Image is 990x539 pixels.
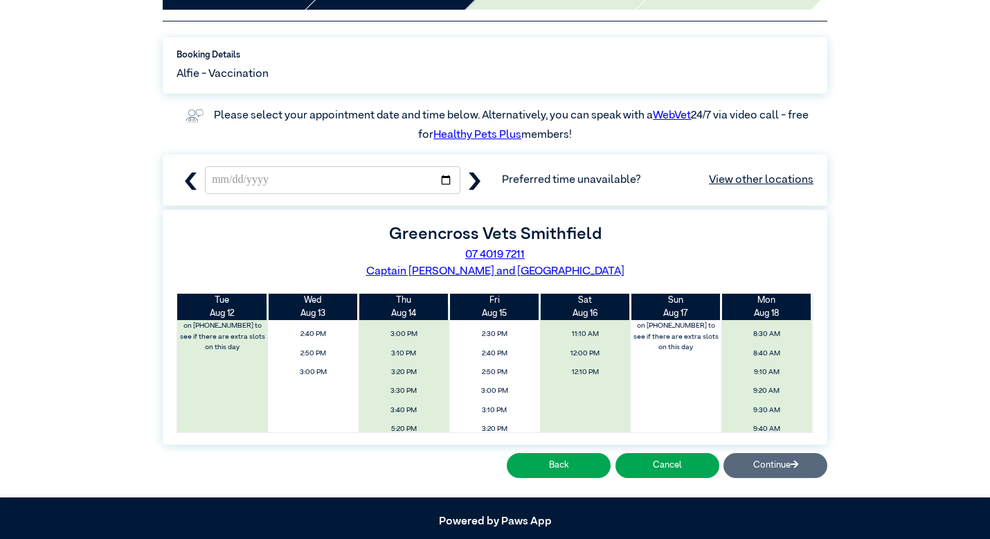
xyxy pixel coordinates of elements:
[433,130,521,141] a: Healthy Pets Plus
[268,294,359,320] th: Aug 13
[453,346,536,362] span: 2:40 PM
[181,105,208,127] img: vet
[389,226,602,242] label: Greencross Vets Smithfield
[362,421,445,437] span: 5:20 PM
[366,266,624,277] a: Captain [PERSON_NAME] and [GEOGRAPHIC_DATA]
[362,383,445,399] span: 3:30 PM
[453,383,536,399] span: 3:00 PM
[725,346,808,362] span: 8:40 AM
[543,346,627,362] span: 12:00 PM
[507,453,611,477] button: Back
[725,383,808,399] span: 9:20 AM
[465,249,525,260] a: 07 4019 7211
[177,48,813,62] label: Booking Details
[362,326,445,342] span: 3:00 PM
[725,364,808,380] span: 9:10 AM
[177,66,269,82] span: Alfie - Vaccination
[631,294,721,320] th: Aug 17
[721,294,812,320] th: Aug 18
[177,294,268,320] th: Aug 12
[362,364,445,380] span: 3:20 PM
[709,172,813,188] a: View other locations
[725,326,808,342] span: 8:30 AM
[179,308,267,355] label: Please contact the clinic on [PHONE_NUMBER] to see if there are extra slots on this day
[362,346,445,362] span: 3:10 PM
[449,294,540,320] th: Aug 15
[653,110,691,121] a: WebVet
[631,308,720,355] label: Please contact the clinic on [PHONE_NUMBER] to see if there are extra slots on this day
[362,403,445,418] span: 3:40 PM
[615,453,719,477] button: Cancel
[725,403,808,418] span: 9:30 AM
[453,326,536,342] span: 2:30 PM
[725,421,808,437] span: 9:40 AM
[502,172,813,188] span: Preferred time unavailable?
[453,364,536,380] span: 2:50 PM
[272,326,355,342] span: 2:40 PM
[453,403,536,418] span: 3:10 PM
[214,110,811,141] label: Please select your appointment date and time below. Alternatively, you can speak with a 24/7 via ...
[543,364,627,380] span: 12:10 PM
[453,421,536,437] span: 3:20 PM
[272,346,355,362] span: 2:50 PM
[540,294,631,320] th: Aug 16
[272,364,355,380] span: 3:00 PM
[163,515,827,529] h5: Powered by Paws App
[543,326,627,342] span: 11:10 AM
[359,294,449,320] th: Aug 14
